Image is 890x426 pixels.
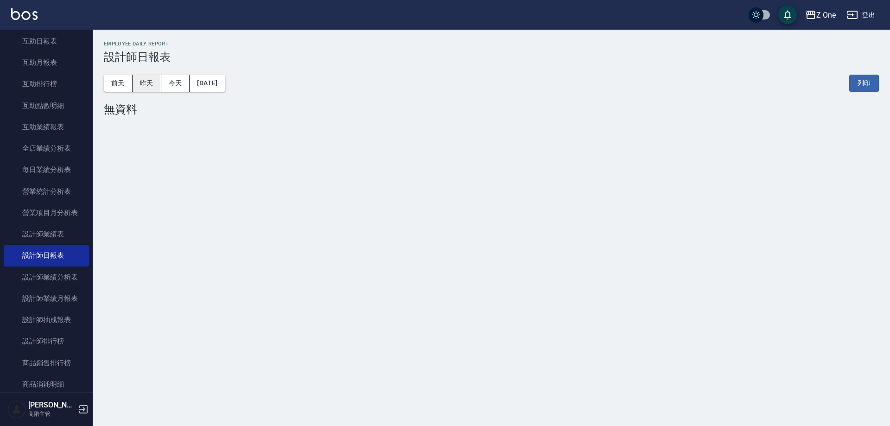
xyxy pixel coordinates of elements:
[28,401,76,410] h5: [PERSON_NAME]
[11,8,38,20] img: Logo
[104,75,133,92] button: 前天
[133,75,161,92] button: 昨天
[4,138,89,159] a: 全店業績分析表
[4,116,89,138] a: 互助業績報表
[778,6,797,24] button: save
[4,95,89,116] a: 互助點數明細
[4,245,89,266] a: 設計師日報表
[4,352,89,374] a: 商品銷售排行榜
[4,288,89,309] a: 設計師業績月報表
[816,9,836,21] div: Z One
[7,400,26,419] img: Person
[4,159,89,180] a: 每日業績分析表
[4,331,89,352] a: 設計師排行榜
[4,309,89,331] a: 設計師抽成報表
[4,73,89,95] a: 互助排行榜
[801,6,839,25] button: Z One
[4,52,89,73] a: 互助月報表
[190,75,225,92] button: [DATE]
[28,410,76,418] p: 高階主管
[849,75,879,92] button: 列印
[4,181,89,202] a: 營業統計分析表
[843,6,879,24] button: 登出
[4,374,89,395] a: 商品消耗明細
[4,267,89,288] a: 設計師業績分析表
[4,31,89,52] a: 互助日報表
[4,202,89,223] a: 營業項目月分析表
[4,223,89,245] a: 設計師業績表
[161,75,190,92] button: 今天
[104,41,879,47] h2: Employee Daily Report
[104,103,879,116] div: 無資料
[104,51,879,64] h3: 設計師日報表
